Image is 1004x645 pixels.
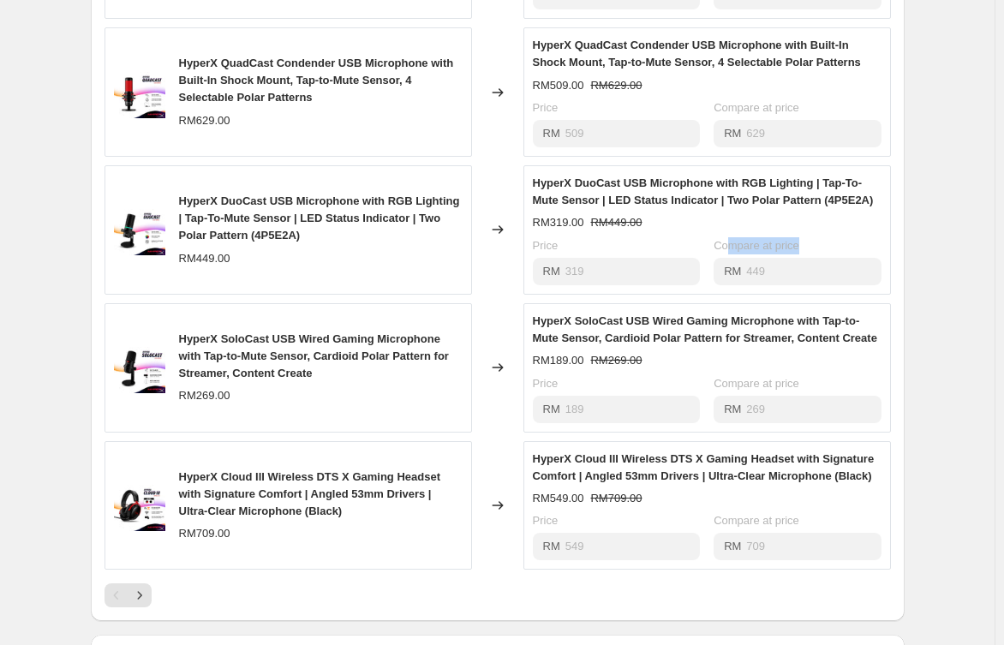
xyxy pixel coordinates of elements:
[543,403,560,415] span: RM
[533,176,874,206] span: HyperX DuoCast USB Microphone with RGB Lighting | Tap-To-Mute Sensor | LED Status Indicator | Two...
[114,480,165,531] img: shopify_a2accb3b-12b5-45ea-b493-d8131b12f172_80x.jpg
[533,514,559,527] span: Price
[179,114,230,127] span: RM629.00
[590,216,642,229] span: RM449.00
[724,265,741,278] span: RM
[590,354,642,367] span: RM269.00
[533,492,584,505] span: RM549.00
[714,239,799,252] span: Compare at price
[533,377,559,390] span: Price
[179,57,454,104] span: HyperX QuadCast Condender USB Microphone with Built-In Shock Mount, Tap-to-Mute Sensor, 4 Selecta...
[179,527,230,540] span: RM709.00
[724,540,741,552] span: RM
[543,265,560,278] span: RM
[714,514,799,527] span: Compare at price
[179,389,230,402] span: RM269.00
[590,79,642,92] span: RM629.00
[128,583,152,607] button: Next
[533,101,559,114] span: Price
[179,252,230,265] span: RM449.00
[533,354,584,367] span: RM189.00
[714,101,799,114] span: Compare at price
[590,492,642,505] span: RM709.00
[114,204,165,255] img: NEWDESIGN_80x.jpg
[114,67,165,118] img: QUADCASTMAINCOVER_80x.jpg
[543,540,560,552] span: RM
[533,39,861,69] span: HyperX QuadCast Condender USB Microphone with Built-In Shock Mount, Tap-to-Mute Sensor, 4 Selecta...
[543,127,560,140] span: RM
[724,403,741,415] span: RM
[533,79,584,92] span: RM509.00
[179,332,449,379] span: HyperX SoloCast USB Wired Gaming Microphone with Tap-to-Mute Sensor, Cardioid Polar Pattern for S...
[105,583,152,607] nav: Pagination
[179,470,440,517] span: HyperX Cloud III Wireless DTS X Gaming Headset with Signature Comfort | Angled 53mm Drivers | Ult...
[179,194,460,242] span: HyperX DuoCast USB Microphone with RGB Lighting | Tap-To-Mute Sensor | LED Status Indicator | Two...
[533,239,559,252] span: Price
[533,216,584,229] span: RM319.00
[724,127,741,140] span: RM
[533,452,875,482] span: HyperX Cloud III Wireless DTS X Gaming Headset with Signature Comfort | Angled 53mm Drivers | Ult...
[533,314,877,344] span: HyperX SoloCast USB Wired Gaming Microphone with Tap-to-Mute Sensor, Cardioid Polar Pattern for S...
[114,342,165,393] img: SOLOCAST_MAIN_COVER_80x.jpg
[714,377,799,390] span: Compare at price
